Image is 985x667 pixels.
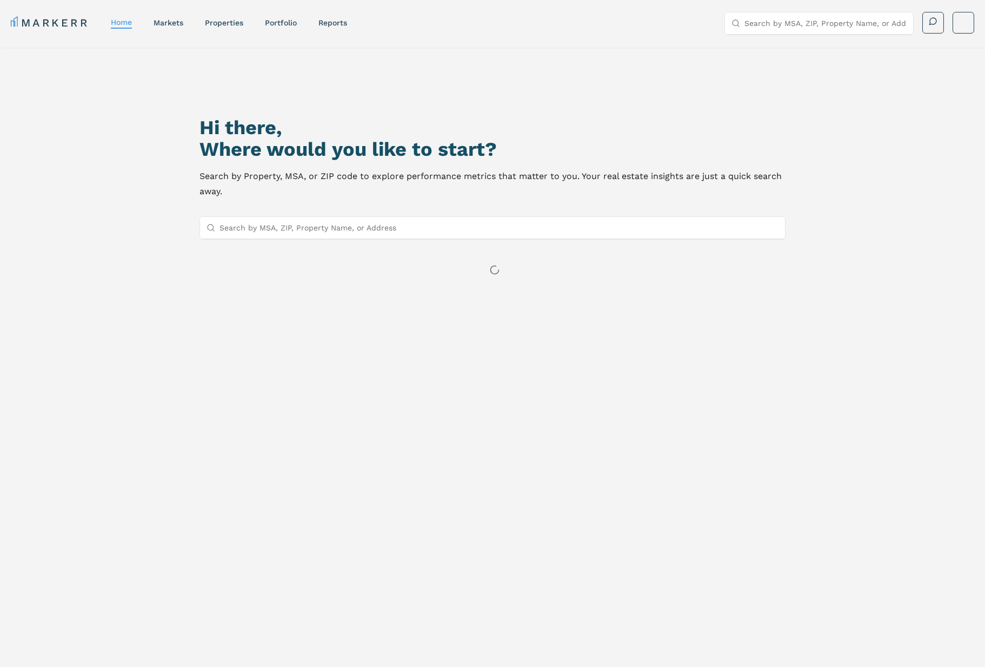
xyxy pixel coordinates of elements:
[199,117,785,138] h1: Hi there,
[219,217,778,239] input: Search by MSA, ZIP, Property Name, or Address
[744,12,907,34] input: Search by MSA, ZIP, Property Name, or Address
[111,18,132,27] a: home
[199,169,785,199] p: Search by Property, MSA, or ZIP code to explore performance metrics that matter to you. Your real...
[318,18,347,27] a: reports
[205,18,243,27] a: properties
[199,138,785,160] h2: Where would you like to start?
[11,15,89,30] a: MARKERR
[154,18,183,27] a: markets
[265,18,297,27] a: Portfolio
